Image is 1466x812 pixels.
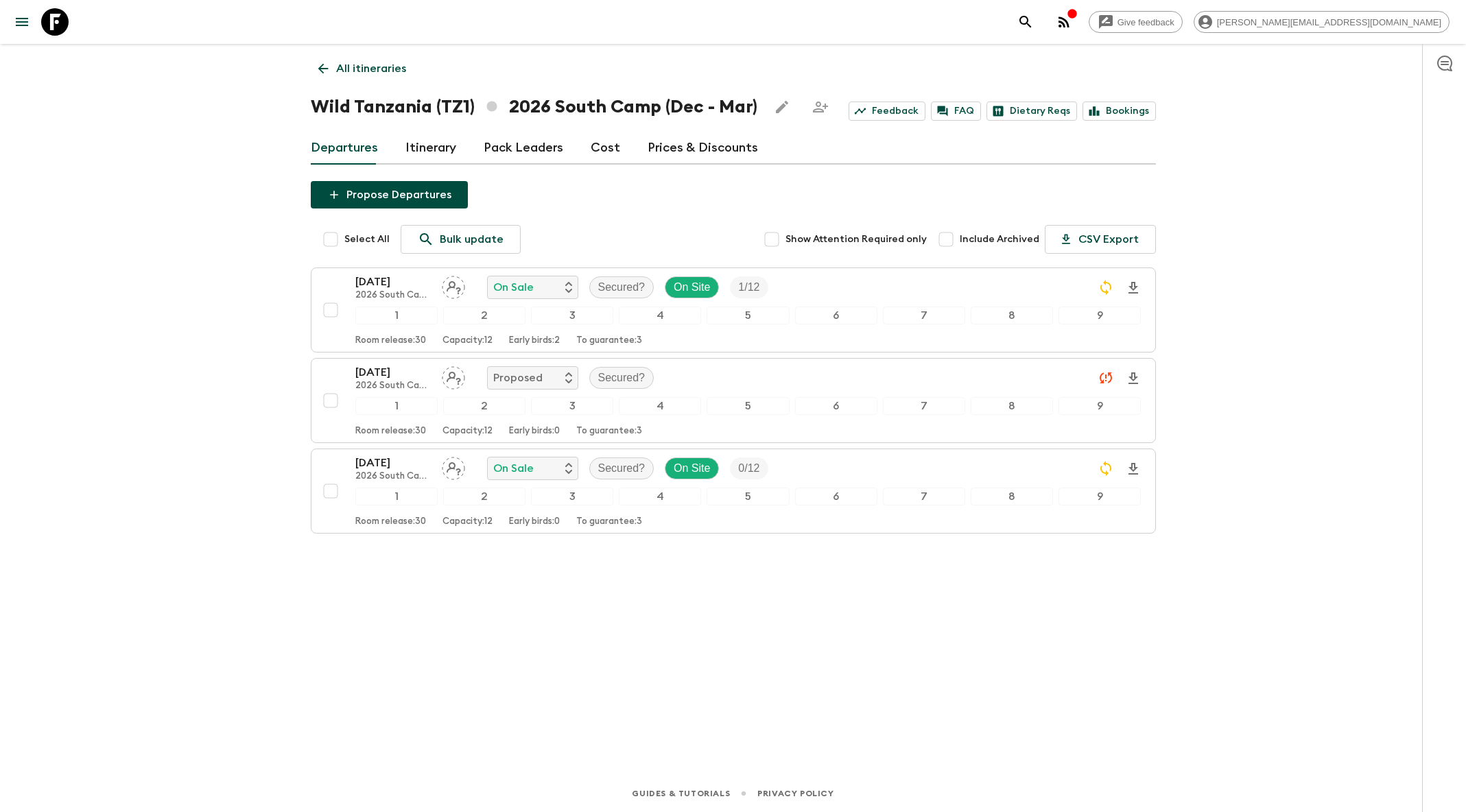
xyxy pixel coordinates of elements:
[311,55,414,82] a: All itineraries
[795,397,877,415] div: 6
[1045,225,1156,254] button: CSV Export
[795,488,877,505] div: 6
[768,93,796,121] button: Edit this itinerary
[355,397,438,415] div: 1
[674,279,710,296] p: On Site
[648,132,758,165] a: Prices & Discounts
[1209,17,1449,27] span: [PERSON_NAME][EMAIL_ADDRESS][DOMAIN_NAME]
[442,280,465,291] span: Assign pack leader
[795,307,877,324] div: 6
[849,101,925,121] a: Feedback
[1098,370,1114,386] svg: Unable to sync - Check prices and secured
[1098,279,1114,296] svg: Sync Required - Changes detected
[336,60,406,77] p: All itineraries
[311,449,1156,534] button: [DATE]2026 South Camp (Dec - Mar)Assign pack leaderOn SaleSecured?On SiteTrip Fill123456789Room r...
[619,307,701,324] div: 4
[355,455,431,471] p: [DATE]
[355,274,431,290] p: [DATE]
[355,307,438,324] div: 1
[1083,101,1156,121] a: Bookings
[493,279,534,296] p: On Sale
[355,488,438,505] div: 1
[785,232,927,246] span: Show Attention Required only
[971,307,1053,324] div: 8
[883,307,965,324] div: 7
[707,488,789,505] div: 5
[311,267,1156,353] button: [DATE]2026 South Camp (Dec - Mar)Assign pack leaderOn SaleSecured?On SiteTrip Fill123456789Room r...
[960,232,1039,246] span: Include Archived
[493,460,534,477] p: On Sale
[1125,280,1142,296] svg: Download Onboarding
[355,364,431,381] p: [DATE]
[591,132,620,165] a: Cost
[730,457,768,479] div: Trip Fill
[1059,307,1141,324] div: 9
[509,516,560,527] p: Early birds: 0
[311,132,378,165] a: Departures
[619,397,701,415] div: 4
[1110,17,1182,27] span: Give feedback
[589,457,654,479] div: Secured?
[442,516,493,527] p: Capacity: 12
[619,488,701,505] div: 4
[405,132,456,165] a: Itinerary
[484,132,563,165] a: Pack Leaders
[632,786,730,801] a: Guides & Tutorials
[531,488,613,505] div: 3
[509,426,560,437] p: Early birds: 0
[576,335,642,346] p: To guarantee: 3
[311,181,468,208] button: Propose Departures
[442,461,465,472] span: Assign pack leader
[1089,11,1183,33] a: Give feedback
[738,460,759,477] p: 0 / 12
[443,397,525,415] div: 2
[707,307,789,324] div: 5
[589,276,654,298] div: Secured?
[674,460,710,477] p: On Site
[440,231,504,248] p: Bulk update
[665,276,719,298] div: On Site
[1125,461,1142,477] svg: Download Onboarding
[355,335,426,346] p: Room release: 30
[311,358,1156,443] button: [DATE]2026 South Camp (Dec - Mar)Assign pack leaderProposedSecured?123456789Room release:30Capaci...
[311,93,757,121] h1: Wild Tanzania (TZ1) 2026 South Camp (Dec - Mar)
[442,426,493,437] p: Capacity: 12
[971,397,1053,415] div: 8
[355,290,431,301] p: 2026 South Camp (Dec - Mar)
[576,516,642,527] p: To guarantee: 3
[531,307,613,324] div: 3
[442,335,493,346] p: Capacity: 12
[442,370,465,381] span: Assign pack leader
[807,93,834,121] span: Share this itinerary
[589,367,654,389] div: Secured?
[665,457,719,479] div: On Site
[931,101,981,121] a: FAQ
[355,381,431,392] p: 2026 South Camp (Dec - Mar)
[730,276,768,298] div: Trip Fill
[493,370,543,386] p: Proposed
[883,488,965,505] div: 7
[576,426,642,437] p: To guarantee: 3
[443,488,525,505] div: 2
[1059,397,1141,415] div: 9
[401,225,521,254] a: Bulk update
[1098,460,1114,477] svg: Sync Required - Changes detected
[443,307,525,324] div: 2
[738,279,759,296] p: 1 / 12
[355,471,431,482] p: 2026 South Camp (Dec - Mar)
[509,335,560,346] p: Early birds: 2
[355,516,426,527] p: Room release: 30
[344,232,390,246] span: Select All
[971,488,1053,505] div: 8
[598,370,646,386] p: Secured?
[1194,11,1450,33] div: [PERSON_NAME][EMAIL_ADDRESS][DOMAIN_NAME]
[598,279,646,296] p: Secured?
[986,101,1077,121] a: Dietary Reqs
[1125,370,1142,387] svg: Download Onboarding
[531,397,613,415] div: 3
[598,460,646,477] p: Secured?
[883,397,965,415] div: 7
[757,786,834,801] a: Privacy Policy
[707,397,789,415] div: 5
[1059,488,1141,505] div: 9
